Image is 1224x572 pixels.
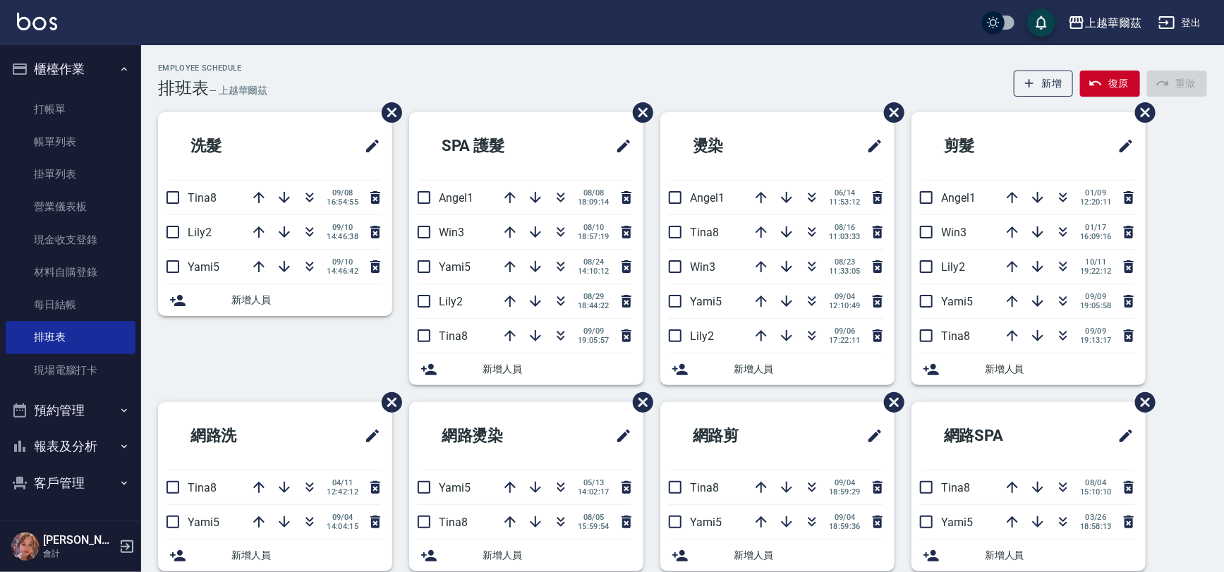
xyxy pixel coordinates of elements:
[231,548,381,563] span: 新增人員
[371,92,404,133] span: 刪除班表
[829,478,861,487] span: 09/04
[327,487,358,497] span: 12:42:12
[622,382,655,423] span: 刪除班表
[734,548,883,563] span: 新增人員
[873,382,907,423] span: 刪除班表
[578,301,610,310] span: 18:44:22
[829,267,861,276] span: 11:33:05
[1080,197,1112,207] span: 12:20:11
[829,257,861,267] span: 08/23
[1014,71,1074,97] button: 新增
[439,329,468,343] span: Tina8
[371,382,404,423] span: 刪除班表
[660,353,895,385] div: 新增人員
[690,191,725,205] span: Angel1
[923,121,1053,171] h2: 剪髮
[829,188,861,197] span: 06/14
[158,78,209,98] h3: 排班表
[1080,71,1140,97] button: 復原
[1085,14,1141,32] div: 上越華爾茲
[327,478,358,487] span: 04/11
[607,129,632,163] span: 修改班表的標題
[1080,301,1112,310] span: 19:05:58
[439,516,468,529] span: Tina8
[6,465,135,501] button: 客戶管理
[43,533,115,547] h5: [PERSON_NAME]
[439,191,473,205] span: Angel1
[356,419,381,453] span: 修改班表的標題
[188,191,217,205] span: Tina8
[1080,487,1112,497] span: 15:10:10
[829,301,861,310] span: 12:10:49
[6,158,135,190] a: 掛單列表
[858,129,883,163] span: 修改班表的標題
[578,267,610,276] span: 14:10:12
[483,548,632,563] span: 新增人員
[578,232,610,241] span: 18:57:19
[1080,188,1112,197] span: 01/09
[578,478,610,487] span: 05/13
[578,487,610,497] span: 14:02:17
[231,293,381,308] span: 新增人員
[439,295,463,308] span: Lily2
[690,481,719,494] span: Tina8
[43,547,115,560] p: 會計
[607,419,632,453] span: 修改班表的標題
[158,63,267,73] h2: Employee Schedule
[1080,292,1112,301] span: 09/09
[578,292,610,301] span: 08/29
[578,513,610,522] span: 08/05
[409,540,643,571] div: 新增人員
[6,321,135,353] a: 排班表
[158,284,392,316] div: 新增人員
[911,540,1146,571] div: 新增人員
[6,93,135,126] a: 打帳單
[188,260,219,274] span: Yami5
[6,256,135,288] a: 材料自購登錄
[17,13,57,30] img: Logo
[911,353,1146,385] div: 新增人員
[327,513,358,522] span: 09/04
[578,188,610,197] span: 08/08
[829,327,861,336] span: 09/06
[829,223,861,232] span: 08/16
[941,481,970,494] span: Tina8
[6,288,135,321] a: 每日結帳
[941,260,965,274] span: Lily2
[1080,478,1112,487] span: 08/04
[1125,382,1158,423] span: 刪除班表
[6,428,135,465] button: 報表及分析
[672,121,801,171] h2: 燙染
[829,487,861,497] span: 18:59:29
[829,232,861,241] span: 11:03:33
[1080,257,1112,267] span: 10/11
[327,232,358,241] span: 14:46:38
[941,516,973,529] span: Yami5
[660,540,895,571] div: 新增人員
[1153,10,1207,36] button: 登出
[690,295,722,308] span: Yami5
[1080,327,1112,336] span: 09/09
[578,522,610,531] span: 15:59:54
[941,191,976,205] span: Angel1
[356,129,381,163] span: 修改班表的標題
[169,410,307,461] h2: 網路洗
[188,516,219,529] span: Yami5
[923,410,1067,461] h2: 網路SPA
[622,92,655,133] span: 刪除班表
[690,516,722,529] span: Yami5
[1125,92,1158,133] span: 刪除班表
[672,410,809,461] h2: 網路剪
[873,92,907,133] span: 刪除班表
[409,353,643,385] div: 新增人員
[1080,522,1112,531] span: 18:58:13
[327,197,358,207] span: 16:54:55
[1080,232,1112,241] span: 16:09:16
[420,121,566,171] h2: SPA 護髮
[941,295,973,308] span: Yami5
[169,121,299,171] h2: 洗髮
[327,223,358,232] span: 09/10
[327,267,358,276] span: 14:46:42
[1080,513,1112,522] span: 03/26
[829,336,861,345] span: 17:22:11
